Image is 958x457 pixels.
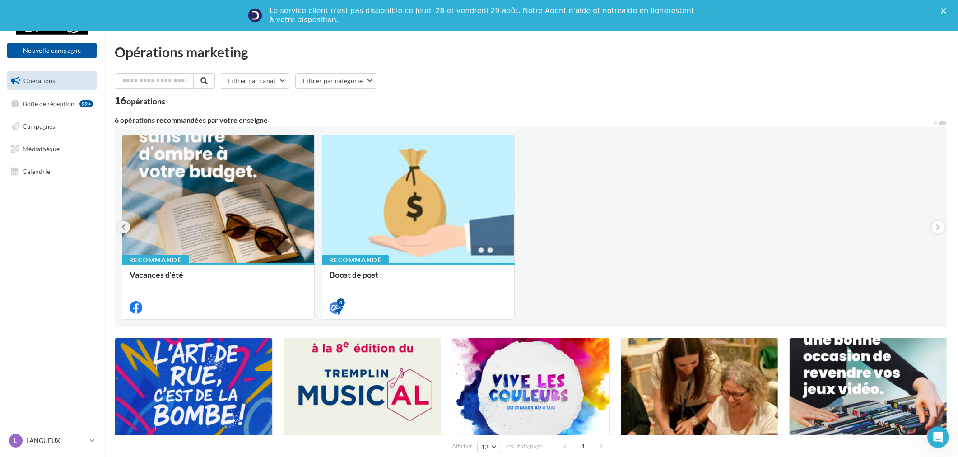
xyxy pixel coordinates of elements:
div: Opérations marketing [115,45,947,59]
div: Le service client n'est pas disponible ce jeudi 28 et vendredi 29 août. Notre Agent d'aide et not... [270,6,696,24]
a: aide en ligne [622,6,668,15]
img: Profile image for Service-Client [248,8,262,23]
span: 1 [576,439,591,453]
div: 99+ [79,100,93,107]
div: 16 [115,96,165,106]
a: Calendrier [5,162,98,181]
button: Filtrer par canal [220,73,290,89]
div: Recommandé [322,255,389,265]
div: opérations [126,97,165,105]
div: 4 [337,298,345,307]
a: L LANGUEUX [7,432,97,449]
iframe: Intercom live chat [927,426,949,448]
div: Fermer [941,8,950,14]
span: Calendrier [23,167,53,175]
button: Filtrer par catégorie [295,73,377,89]
p: LANGUEUX [26,436,86,445]
button: Nouvelle campagne [7,43,97,58]
div: Recommandé [122,255,189,265]
span: Opérations [23,77,55,84]
span: Boîte de réception [23,99,74,107]
a: Médiathèque [5,140,98,159]
a: Campagnes [5,117,98,136]
span: Vacances d'été [130,270,183,280]
span: L [14,436,18,445]
span: Campagnes [23,122,55,130]
a: Opérations [5,71,98,90]
a: Boîte de réception99+ [5,94,98,113]
span: 12 [481,443,489,451]
span: résultats/page [505,442,543,451]
div: 6 opérations recommandées par votre enseigne [115,117,933,124]
span: Boost de post [330,270,378,280]
span: Médiathèque [23,145,60,153]
button: 12 [477,441,500,453]
span: Afficher [452,442,472,451]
